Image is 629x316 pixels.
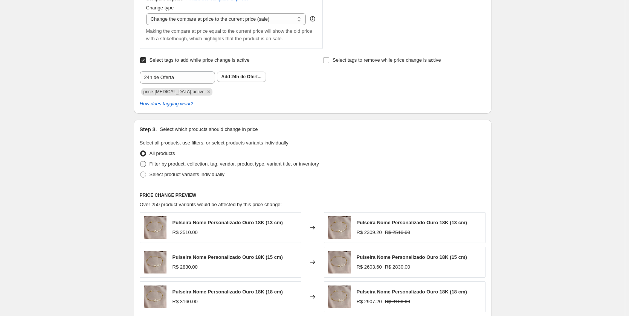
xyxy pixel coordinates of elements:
[328,216,351,239] img: IMG_7320_80x.jpg
[357,289,467,295] span: Pulseira Nome Personalizado Ouro 18K (18 cm)
[140,202,282,207] span: Over 250 product variants would be affected by this price change:
[221,74,230,79] b: Add
[144,89,205,94] span: price-change-job-active
[385,263,410,271] strike: R$ 2830.00
[173,298,198,305] div: R$ 3160.00
[357,229,382,236] div: R$ 2309.20
[357,220,467,225] span: Pulseira Nome Personalizado Ouro 18K (13 cm)
[385,229,410,236] strike: R$ 2510.00
[333,57,441,63] span: Select tags to remove while price change is active
[357,298,382,305] div: R$ 2907.20
[150,161,319,167] span: Filter by product, collection, tag, vendor, product type, variant title, or inventory
[150,57,250,63] span: Select tags to add while price change is active
[140,71,215,84] input: Select tags to add
[144,216,166,239] img: IMG_7320_80x.jpg
[146,28,313,41] span: Making the compare at price equal to the current price will show the old price with a strikethoug...
[140,126,157,133] h2: Step 3.
[357,254,467,260] span: Pulseira Nome Personalizado Ouro 18K (15 cm)
[231,74,261,79] span: 24h de Ofert...
[144,251,166,273] img: IMG_7320_80x.jpg
[173,289,283,295] span: Pulseira Nome Personalizado Ouro 18K (18 cm)
[173,254,283,260] span: Pulseira Nome Personalizado Ouro 18K (15 cm)
[140,140,289,146] span: Select all products, use filters, or select products variants individually
[160,126,258,133] p: Select which products should change in price
[173,220,283,225] span: Pulseira Nome Personalizado Ouro 18K (13 cm)
[140,101,193,106] a: How does tagging work?
[144,286,166,308] img: IMG_7320_80x.jpg
[309,15,316,23] div: help
[140,192,485,198] h6: PRICE CHANGE PREVIEW
[173,229,198,236] div: R$ 2510.00
[150,150,175,156] span: All products
[150,172,224,177] span: Select product variants individually
[328,286,351,308] img: IMG_7320_80x.jpg
[328,251,351,273] img: IMG_7320_80x.jpg
[385,298,410,305] strike: R$ 3160.00
[146,5,174,11] span: Change type
[357,263,382,271] div: R$ 2603.60
[217,71,266,82] button: Add 24h de Ofert...
[205,88,212,95] button: Remove price-change-job-active
[173,263,198,271] div: R$ 2830.00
